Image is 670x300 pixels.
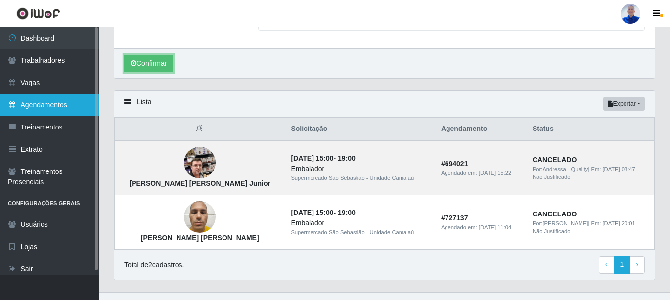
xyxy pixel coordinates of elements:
strong: CANCELADO [533,210,577,218]
img: João Lopes da Silva Neto [184,196,216,238]
th: Status [527,118,655,141]
div: Não Justificado [533,173,648,181]
div: Não Justificado [533,227,648,236]
div: | Em: [533,165,648,173]
time: 19:00 [338,209,356,216]
a: Next [629,256,645,274]
div: Embalador [291,218,429,228]
time: [DATE] 20:01 [602,220,635,226]
a: Previous [599,256,614,274]
time: [DATE] 08:47 [602,166,635,172]
strong: CANCELADO [533,156,577,164]
div: Lista [114,91,655,117]
th: Solicitação [285,118,435,141]
div: | Em: [533,219,648,228]
div: Embalador [291,164,429,174]
span: Por: [PERSON_NAME] [533,220,588,226]
div: Agendado em: [441,223,521,232]
time: [DATE] 15:00 [291,154,333,162]
div: Agendado em: [441,169,521,177]
div: Supermercado São Sebastião - Unidade Camalaú [291,228,429,237]
strong: - [291,209,355,216]
div: Supermercado São Sebastião - Unidade Camalaú [291,174,429,182]
a: 1 [614,256,630,274]
time: 19:00 [338,154,356,162]
strong: # 727137 [441,214,468,222]
button: Confirmar [124,55,173,72]
time: [DATE] 15:22 [479,170,511,176]
time: [DATE] 11:04 [479,224,511,230]
img: José Hélio Gomes Junior [184,135,216,191]
nav: pagination [599,256,645,274]
strong: - [291,154,355,162]
strong: [PERSON_NAME] [PERSON_NAME] Junior [129,179,270,187]
strong: [PERSON_NAME] [PERSON_NAME] [141,234,259,242]
p: Total de 2 cadastros. [124,260,184,270]
span: › [636,260,638,268]
button: Exportar [603,97,645,111]
time: [DATE] 15:00 [291,209,333,216]
img: CoreUI Logo [16,7,60,20]
span: ‹ [605,260,608,268]
strong: # 694021 [441,160,468,168]
th: Agendamento [435,118,527,141]
span: Por: Andressa - Quality [533,166,588,172]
